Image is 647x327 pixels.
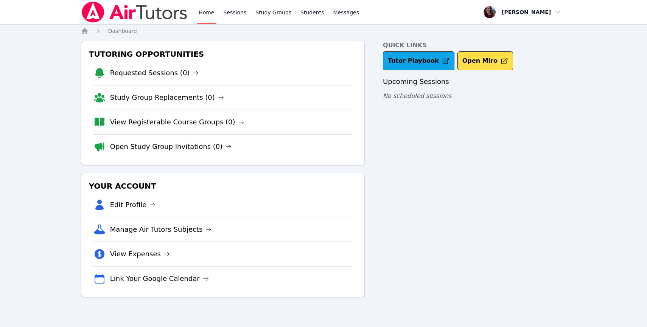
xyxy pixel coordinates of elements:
h3: Your Account [87,179,358,193]
h3: Tutoring Opportunities [87,47,358,61]
h3: Upcoming Sessions [383,76,566,87]
img: Air Tutors [81,2,188,23]
a: View Registerable Course Groups (0) [110,117,244,127]
a: Requested Sessions (0) [110,68,199,78]
a: Study Group Replacements (0) [110,92,224,103]
nav: Breadcrumb [81,27,566,35]
a: Dashboard [108,27,137,35]
a: Edit Profile [110,200,156,210]
a: View Expenses [110,249,170,259]
button: Open Miro [457,51,513,70]
span: Dashboard [108,28,137,34]
h4: Quick Links [383,41,566,50]
a: Tutor Playbook [383,51,454,70]
a: Manage Air Tutors Subjects [110,224,212,235]
span: No scheduled sessions [383,92,451,99]
span: Messages [333,9,359,16]
a: Open Study Group Invitations (0) [110,141,232,152]
a: Link Your Google Calendar [110,273,209,284]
